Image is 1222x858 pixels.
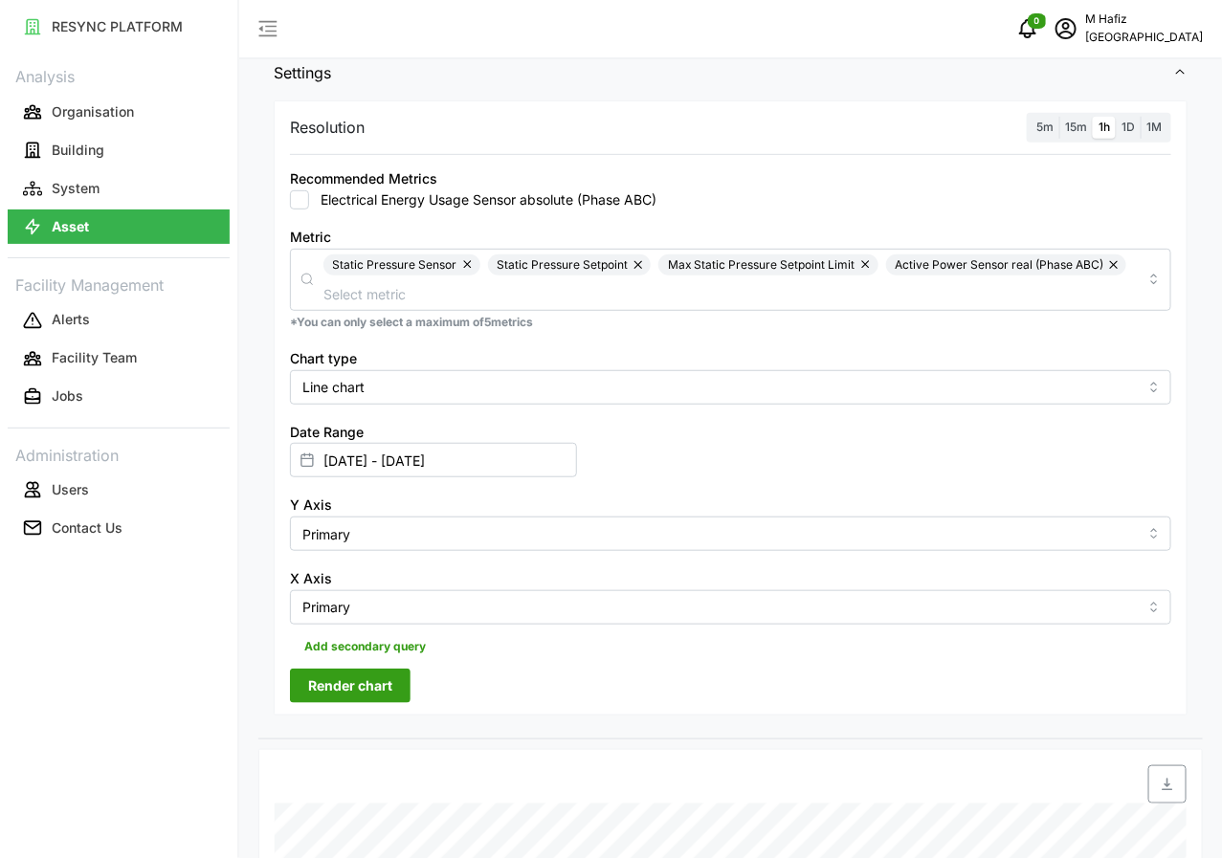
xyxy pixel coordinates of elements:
[497,254,628,275] span: Static Pressure Setpoint
[52,518,122,538] p: Contact Us
[323,283,1138,304] input: Select metric
[308,670,392,702] span: Render chart
[8,95,230,129] button: Organisation
[8,303,230,338] button: Alerts
[52,17,183,36] p: RESYNC PLATFORM
[333,254,457,275] span: Static Pressure Sensor
[8,208,230,246] a: Asset
[8,473,230,507] button: Users
[290,443,577,477] input: Select date range
[290,116,365,140] p: Resolution
[309,190,656,209] label: Electrical Energy Usage Sensor absolute (Phase ABC)
[8,270,230,297] p: Facility Management
[52,310,90,329] p: Alerts
[290,517,1171,551] input: Select Y axis
[1036,120,1054,134] span: 5m
[290,590,1171,625] input: Select X axis
[8,378,230,416] a: Jobs
[8,93,230,131] a: Organisation
[8,341,230,376] button: Facility Team
[52,102,134,121] p: Organisation
[8,511,230,545] button: Contact Us
[8,61,230,89] p: Analysis
[290,568,332,589] label: X Axis
[8,380,230,414] button: Jobs
[1085,29,1203,47] p: [GEOGRAPHIC_DATA]
[1034,14,1040,28] span: 0
[52,141,104,160] p: Building
[290,227,331,248] label: Metric
[8,8,230,46] a: RESYNC PLATFORM
[52,386,83,406] p: Jobs
[52,217,89,236] p: Asset
[1065,120,1087,134] span: 15m
[8,169,230,208] a: System
[8,340,230,378] a: Facility Team
[290,632,440,661] button: Add secondary query
[52,480,89,499] p: Users
[290,669,411,703] button: Render chart
[668,254,855,275] span: Max Static Pressure Setpoint Limit
[1099,120,1110,134] span: 1h
[290,422,364,443] label: Date Range
[1146,120,1162,134] span: 1M
[290,168,437,189] div: Recommended Metrics
[8,133,230,167] button: Building
[258,50,1203,97] button: Settings
[290,348,357,369] label: Chart type
[258,96,1203,738] div: Settings
[1047,10,1085,48] button: schedule
[8,301,230,340] a: Alerts
[290,370,1171,405] input: Select chart type
[52,179,100,198] p: System
[8,440,230,468] p: Administration
[8,171,230,206] button: System
[895,254,1103,275] span: Active Power Sensor real (Phase ABC)
[304,633,426,660] span: Add secondary query
[8,131,230,169] a: Building
[8,10,230,44] button: RESYNC PLATFORM
[290,495,332,516] label: Y Axis
[1009,10,1047,48] button: notifications
[1085,11,1203,29] p: M Hafiz
[8,471,230,509] a: Users
[8,209,230,244] button: Asset
[8,509,230,547] a: Contact Us
[290,315,1171,331] p: *You can only select a maximum of 5 metrics
[52,348,137,367] p: Facility Team
[1122,120,1135,134] span: 1D
[274,50,1173,97] span: Settings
